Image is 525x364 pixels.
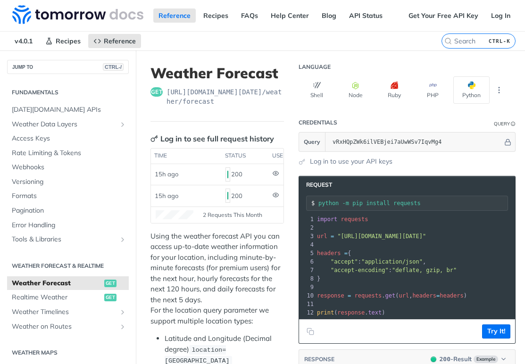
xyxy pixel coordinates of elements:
canvas: Line Graph [156,210,193,220]
button: Query [299,132,325,151]
a: Get Your Free API Key [403,8,483,23]
button: Hide [503,137,513,147]
a: Blog [317,8,342,23]
a: Help Center [266,8,314,23]
span: url [317,233,327,240]
a: Realtime Weatherget [7,290,129,305]
span: Weather Forecast [12,279,102,288]
span: : , [317,258,426,265]
button: Try It! [482,324,510,339]
div: 7 [299,266,315,274]
span: = [348,292,351,299]
a: Formats [7,189,129,203]
span: : [317,267,457,273]
button: Show subpages for Weather Data Layers [119,121,126,128]
div: 3 [299,232,315,240]
span: "accept" [331,258,358,265]
span: "deflate, gzip, br" [392,267,457,273]
button: Shell [299,76,335,104]
a: Weather TimelinesShow subpages for Weather Timelines [7,305,129,319]
span: = [344,250,348,256]
div: 200 [225,188,265,204]
button: RESPONSE [304,355,335,364]
span: . ( , ) [317,292,467,299]
h2: Fundamentals [7,88,129,97]
div: Credentials [299,119,337,126]
div: QueryInformation [494,120,516,127]
a: Log In [486,8,516,23]
span: = [436,292,440,299]
a: Versioning [7,175,129,189]
span: [DATE][DOMAIN_NAME] APIs [12,105,126,115]
h2: Weather Maps [7,348,129,357]
div: 6 [299,257,315,266]
span: Request [301,181,332,189]
span: Versioning [12,177,126,187]
button: Show subpages for Tools & Libraries [119,236,126,243]
button: JUMP TOCTRL-/ [7,60,129,74]
span: url [399,292,409,299]
a: Error Handling [7,218,129,232]
span: get [385,292,396,299]
div: 8 [299,274,315,283]
input: Request instructions [318,200,508,207]
a: Back to Top [14,12,51,20]
button: Show subpages for Weather Timelines [119,308,126,316]
span: "accept-encoding" [331,267,389,273]
span: Webhooks [12,163,126,172]
span: headers [317,250,341,256]
div: 9 [299,283,315,291]
span: ( . ) [317,309,385,316]
a: Access Keys [7,132,129,146]
svg: Key [150,135,158,142]
div: Language [299,63,331,71]
div: Log in to see full request history [150,133,274,144]
span: response [337,309,365,316]
span: 16 px [11,66,26,74]
a: Rate Limiting & Tokens [7,146,129,160]
span: 15h ago [155,192,178,199]
span: } [317,275,320,282]
a: Pagination [7,204,129,218]
span: requests [355,292,382,299]
a: FAQs [236,8,263,23]
span: = [331,233,334,240]
span: Pagination [12,206,126,215]
span: get [104,280,117,287]
span: "[URL][DOMAIN_NAME][DATE]" [337,233,426,240]
span: get [150,87,163,97]
span: Example [474,356,498,363]
div: 11 [299,300,315,308]
div: 10 [299,291,315,300]
a: Weather Forecastget [7,276,129,290]
span: v4.0.1 [9,34,38,48]
a: Log in to use your API keys [310,157,392,166]
label: Font Size [4,57,33,65]
span: get [104,294,117,301]
span: Realtime Weather [12,293,102,302]
div: 5 [299,249,315,257]
h1: Weather Forecast [150,65,284,82]
a: Tools & LibrariesShow subpages for Tools & Libraries [7,232,129,247]
kbd: CTRL-K [486,36,513,46]
button: Python [453,76,490,104]
p: Using the weather forecast API you can access up-to-date weather information for your location, i... [150,231,284,327]
a: Recipes [198,8,233,23]
a: Webhooks [7,160,129,174]
span: print [317,309,334,316]
input: apikey [328,132,503,151]
button: More Languages [492,83,506,97]
button: 200200-ResultExample [426,355,510,364]
i: Information [511,122,516,126]
span: { [317,250,351,256]
span: import [317,216,337,223]
span: Recipes [56,37,81,45]
a: Recipes [40,34,86,48]
span: Weather Data Layers [12,120,117,129]
a: Reference [88,34,141,48]
span: headers [412,292,436,299]
a: Weather on RoutesShow subpages for Weather on Routes [7,320,129,334]
a: Weather Data LayersShow subpages for Weather Data Layers [7,117,129,132]
img: Tomorrow.io Weather API Docs [12,5,143,24]
span: 200 [431,356,436,362]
